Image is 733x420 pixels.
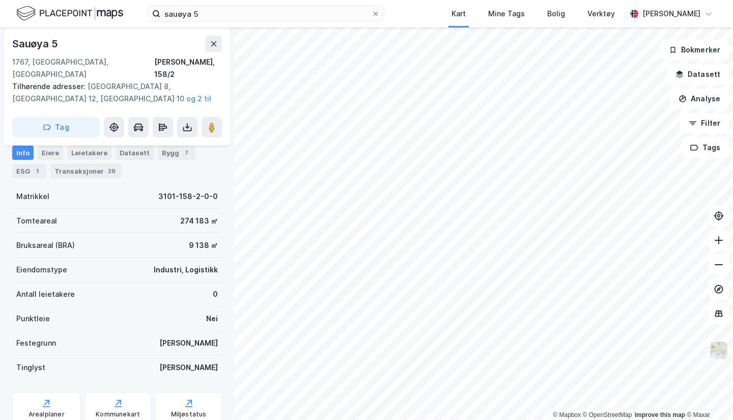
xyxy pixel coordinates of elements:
div: [PERSON_NAME] [159,361,218,374]
div: Festegrunn [16,337,56,349]
div: Miljøstatus [171,410,207,418]
span: Tilhørende adresser: [12,82,88,91]
button: Filter [680,113,729,133]
div: Info [12,146,34,160]
div: 29 [106,166,118,176]
div: Industri, Logistikk [154,264,218,276]
div: Mine Tags [488,8,525,20]
div: Eiendomstype [16,264,67,276]
div: Tinglyst [16,361,45,374]
div: 1 [32,166,42,176]
img: Z [709,341,728,360]
div: Bruksareal (BRA) [16,239,75,251]
button: Tag [12,117,100,137]
div: [PERSON_NAME] [642,8,700,20]
div: 9 138 ㎡ [189,239,218,251]
button: Bokmerker [660,40,729,60]
button: Tags [682,137,729,158]
div: Arealplaner [29,410,65,418]
div: Kontrollprogram for chat [682,371,733,420]
div: 3101-158-2-0-0 [158,190,218,203]
a: Improve this map [635,411,685,418]
div: [PERSON_NAME] [159,337,218,349]
input: Søk på adresse, matrikkel, gårdeiere, leietakere eller personer [160,6,372,21]
div: Punktleie [16,313,50,325]
div: 0 [213,288,218,300]
div: Transaksjoner [50,164,122,178]
img: logo.f888ab2527a4732fd821a326f86c7f29.svg [16,5,123,22]
a: OpenStreetMap [583,411,632,418]
button: Datasett [667,64,729,85]
div: Leietakere [67,146,111,160]
button: Analyse [670,89,729,109]
div: 1767, [GEOGRAPHIC_DATA], [GEOGRAPHIC_DATA] [12,56,154,80]
div: Nei [206,313,218,325]
div: Datasett [116,146,154,160]
div: 274 183 ㎡ [180,215,218,227]
div: Verktøy [587,8,615,20]
div: Matrikkel [16,190,49,203]
div: Antall leietakere [16,288,75,300]
div: Eiere [38,146,63,160]
div: Bolig [547,8,565,20]
div: Kommunekart [96,410,140,418]
div: [PERSON_NAME], 158/2 [154,56,222,80]
div: [GEOGRAPHIC_DATA] 8, [GEOGRAPHIC_DATA] 12, [GEOGRAPHIC_DATA] 10 [12,80,214,105]
iframe: Chat Widget [682,371,733,420]
div: ESG [12,164,46,178]
div: Bygg [158,146,195,160]
div: 7 [181,148,191,158]
div: Sauøya 5 [12,36,60,52]
div: Tomteareal [16,215,57,227]
div: Kart [452,8,466,20]
a: Mapbox [553,411,581,418]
